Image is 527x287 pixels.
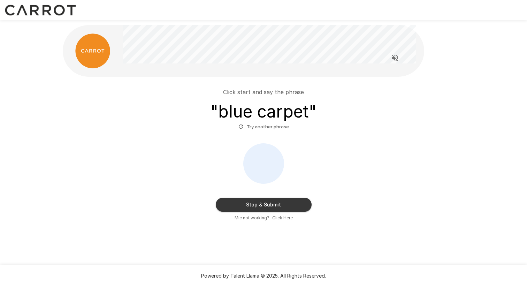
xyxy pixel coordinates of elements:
[216,198,312,212] button: Stop & Submit
[235,214,269,221] span: Mic not working?
[237,121,291,132] button: Try another phrase
[211,102,316,121] h3: " blue carpet "
[8,272,519,279] p: Powered by Talent Llama © 2025. All Rights Reserved.
[75,33,110,68] img: carrot_logo.png
[223,88,304,96] p: Click start and say the phrase
[388,51,402,65] button: Read questions aloud
[272,215,293,220] u: Click Here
